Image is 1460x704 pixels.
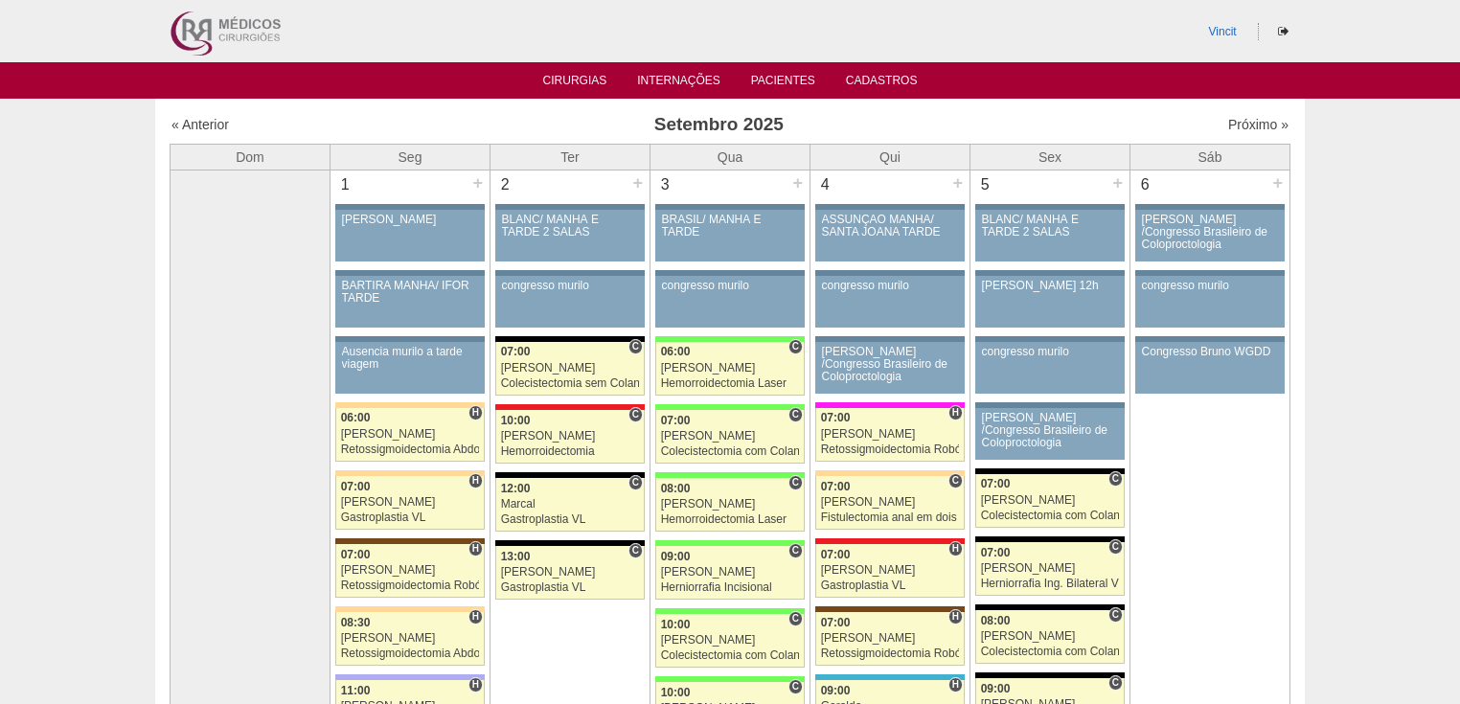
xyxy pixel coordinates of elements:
[949,170,966,195] div: +
[948,473,963,488] span: Consultório
[1108,471,1123,487] span: Consultório
[661,566,800,579] div: [PERSON_NAME]
[490,144,650,170] th: Ter
[788,407,803,422] span: Consultório
[821,480,851,493] span: 07:00
[1269,170,1286,195] div: +
[821,548,851,561] span: 07:00
[948,677,963,693] span: Hospital
[1135,270,1285,276] div: Key: Aviso
[981,562,1120,575] div: [PERSON_NAME]
[650,144,810,170] th: Qua
[821,496,960,509] div: [PERSON_NAME]
[662,214,799,238] div: BRASIL/ MANHÃ E TARDE
[655,210,805,261] a: BRASIL/ MANHÃ E TARDE
[751,74,815,93] a: Pacientes
[846,74,918,93] a: Cadastros
[655,342,805,396] a: C 06:00 [PERSON_NAME] Hemorroidectomia Laser
[335,538,485,544] div: Key: Santa Joana
[341,548,371,561] span: 07:00
[970,170,1000,199] div: 5
[501,482,531,495] span: 12:00
[975,336,1125,342] div: Key: Aviso
[661,362,800,375] div: [PERSON_NAME]
[788,475,803,490] span: Consultório
[821,647,960,660] div: Retossigmoidectomia Robótica
[341,480,371,493] span: 07:00
[628,339,643,354] span: Consultório
[1278,26,1289,37] i: Sair
[815,476,965,530] a: C 07:00 [PERSON_NAME] Fistulectomia anal em dois tempos
[821,684,851,697] span: 09:00
[822,346,959,384] div: [PERSON_NAME] /Congresso Brasileiro de Coloproctologia
[468,473,483,488] span: Hospital
[975,276,1125,328] a: [PERSON_NAME] 12h
[815,342,965,394] a: [PERSON_NAME] /Congresso Brasileiro de Coloproctologia
[342,280,479,305] div: BARTIRA MANHÃ/ IFOR TARDE
[501,362,640,375] div: [PERSON_NAME]
[655,270,805,276] div: Key: Aviso
[341,647,480,660] div: Retossigmoidectomia Abdominal VL
[1135,342,1285,394] a: Congresso Bruno WGDD
[655,540,805,546] div: Key: Brasil
[821,632,960,645] div: [PERSON_NAME]
[495,404,645,410] div: Key: Assunção
[628,475,643,490] span: Consultório
[469,170,486,195] div: +
[468,677,483,693] span: Hospital
[981,510,1120,522] div: Colecistectomia com Colangiografia VL
[975,204,1125,210] div: Key: Aviso
[1142,280,1279,292] div: congresso murilo
[661,482,691,495] span: 08:00
[341,443,480,456] div: Retossigmoidectomia Abdominal VL
[788,611,803,626] span: Consultório
[1142,346,1279,358] div: Congresso Bruno WGDD
[975,210,1125,261] a: BLANC/ MANHÃ E TARDE 2 SALAS
[501,550,531,563] span: 13:00
[1108,607,1123,623] span: Consultório
[335,270,485,276] div: Key: Aviso
[661,550,691,563] span: 09:00
[543,74,607,93] a: Cirurgias
[655,472,805,478] div: Key: Brasil
[982,280,1119,292] div: [PERSON_NAME] 12h
[981,477,1011,490] span: 07:00
[981,646,1120,658] div: Colecistectomia com Colangiografia VL
[1142,214,1279,252] div: [PERSON_NAME] /Congresso Brasileiro de Coloproctologia
[661,649,800,662] div: Colecistectomia com Colangiografia VL
[629,170,646,195] div: +
[502,214,639,238] div: BLANC/ MANHÃ E TARDE 2 SALAS
[981,494,1120,507] div: [PERSON_NAME]
[1135,276,1285,328] a: congresso murilo
[655,676,805,682] div: Key: Brasil
[335,674,485,680] div: Key: Christóvão da Gama
[335,204,485,210] div: Key: Aviso
[815,470,965,476] div: Key: Bartira
[331,144,490,170] th: Seg
[821,428,960,441] div: [PERSON_NAME]
[815,270,965,276] div: Key: Aviso
[335,606,485,612] div: Key: Bartira
[495,204,645,210] div: Key: Aviso
[440,111,998,139] h3: Setembro 2025
[335,210,485,261] a: [PERSON_NAME]
[981,630,1120,643] div: [PERSON_NAME]
[810,144,970,170] th: Qui
[975,468,1125,474] div: Key: Blanc
[975,604,1125,610] div: Key: Blanc
[171,117,229,132] a: « Anterior
[628,543,643,558] span: Consultório
[981,614,1011,627] span: 08:00
[501,498,640,511] div: Marcal
[655,608,805,614] div: Key: Brasil
[822,214,959,238] div: ASSUNÇÃO MANHÃ/ SANTA JOANA TARDE
[815,606,965,612] div: Key: Santa Joana
[335,408,485,462] a: H 06:00 [PERSON_NAME] Retossigmoidectomia Abdominal VL
[1130,144,1290,170] th: Sáb
[501,377,640,390] div: Colecistectomia sem Colangiografia VL
[628,407,643,422] span: Consultório
[495,336,645,342] div: Key: Blanc
[655,410,805,464] a: C 07:00 [PERSON_NAME] Colecistectomia com Colangiografia VL
[661,686,691,699] span: 10:00
[948,541,963,556] span: Hospital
